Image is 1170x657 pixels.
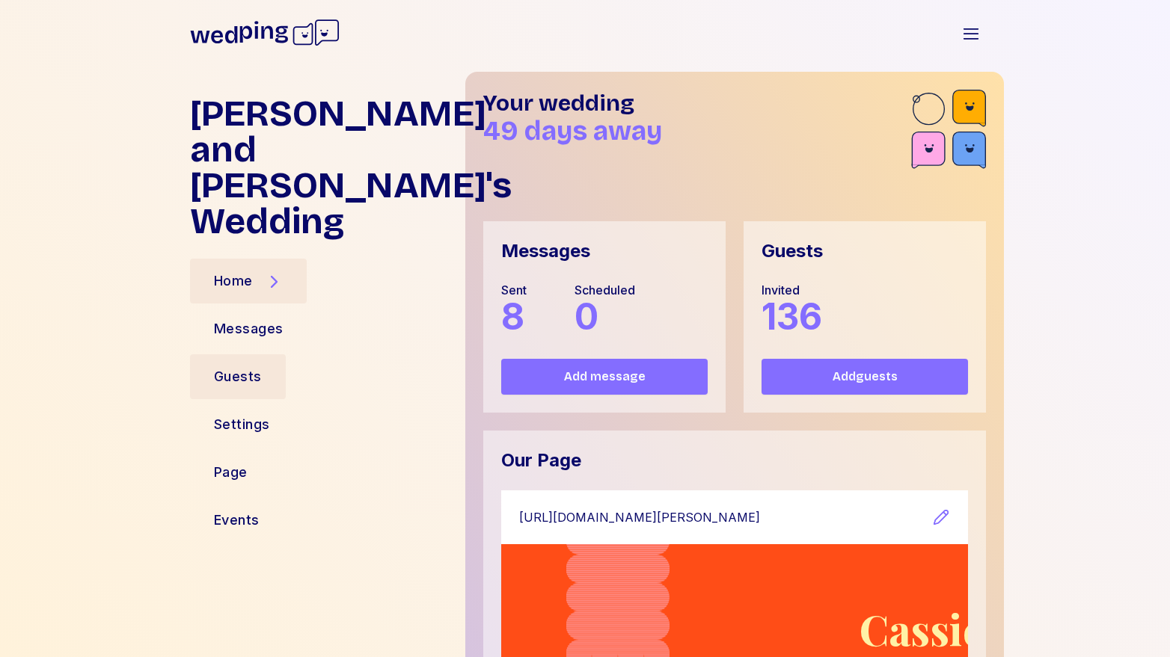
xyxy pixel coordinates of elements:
a: [URL][DOMAIN_NAME][PERSON_NAME] [519,508,932,527]
button: Add message [501,359,708,395]
span: 8 [501,294,524,339]
div: Invited [762,281,822,299]
span: 136 [762,294,822,339]
div: Events [214,510,260,531]
span: Cassie [860,600,984,656]
div: Guests [214,366,262,387]
img: guest-accent-br.svg [911,90,986,173]
div: Scheduled [575,281,635,299]
div: Messages [214,318,284,339]
span: Add message [564,368,646,386]
div: Home [214,271,253,292]
div: Our Page [501,448,581,472]
div: Settings [214,414,270,435]
div: Page [214,462,248,483]
h1: Your wedding [483,90,911,117]
h1: [PERSON_NAME] and [PERSON_NAME]'s Wedding [190,96,453,239]
span: 49 days away [483,115,662,147]
div: Messages [501,239,590,263]
div: Sent [501,281,527,299]
span: 0 [575,294,598,339]
button: Addguests [762,359,968,395]
span: Add guests [833,368,898,386]
div: Guests [762,239,823,263]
